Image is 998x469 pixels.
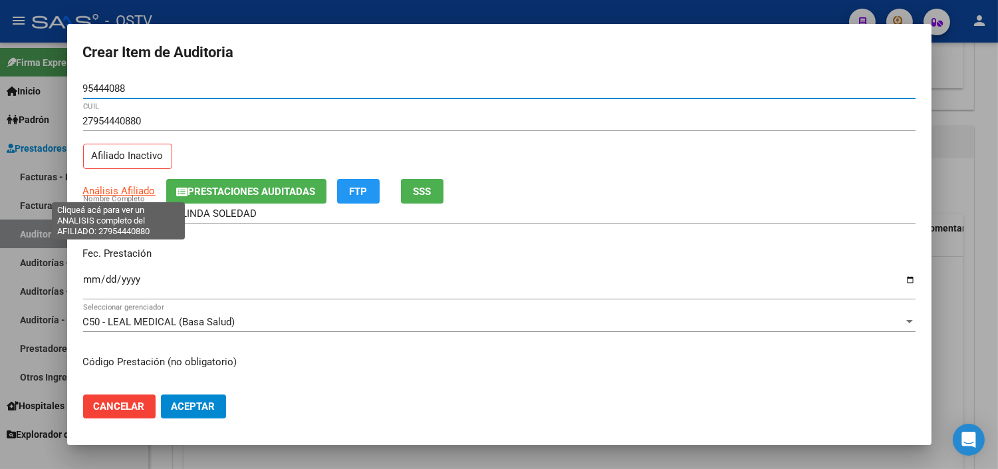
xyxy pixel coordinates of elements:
button: Cancelar [83,394,156,418]
span: Prestaciones Auditadas [188,186,316,198]
p: Código Prestación (no obligatorio) [83,355,916,370]
span: Aceptar [172,400,215,412]
div: Open Intercom Messenger [953,424,985,456]
span: Cancelar [94,400,145,412]
span: SSS [413,186,431,198]
button: Aceptar [161,394,226,418]
button: FTP [337,179,380,204]
h2: Crear Item de Auditoria [83,40,916,65]
span: FTP [349,186,367,198]
button: SSS [401,179,443,204]
button: Prestaciones Auditadas [166,179,326,204]
p: Fec. Prestación [83,246,916,261]
span: Análisis Afiliado [83,185,156,197]
span: C50 - LEAL MEDICAL (Basa Salud) [83,316,235,328]
p: Afiliado Inactivo [83,144,172,170]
